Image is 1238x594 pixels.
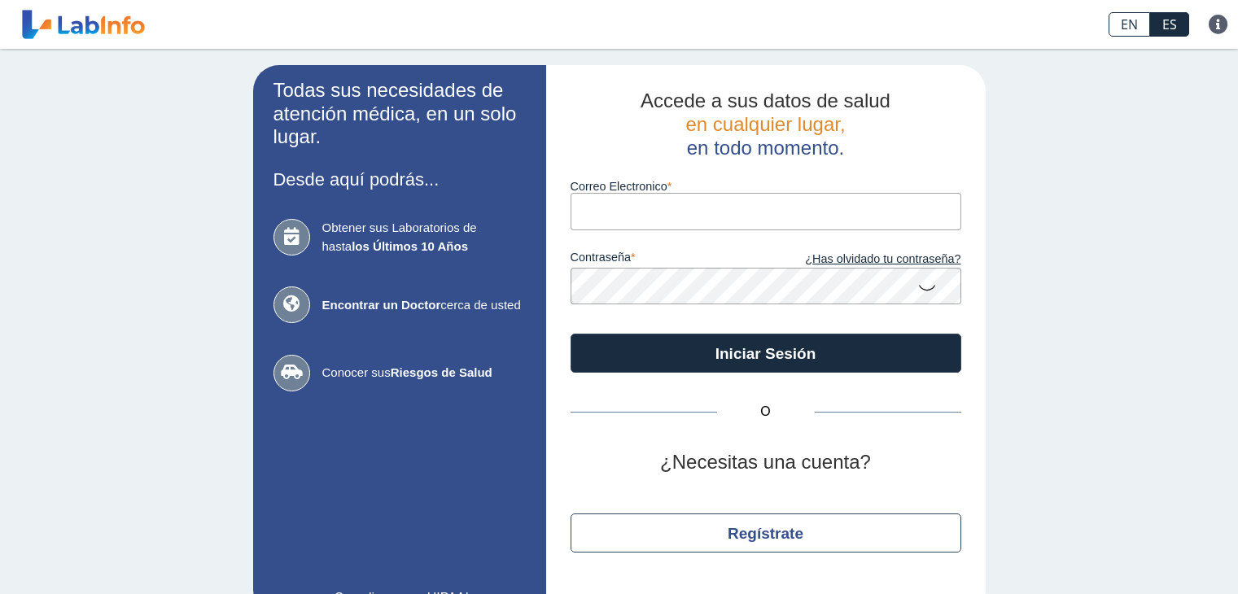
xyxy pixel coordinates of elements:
span: en cualquier lugar, [685,113,845,135]
a: ES [1150,12,1189,37]
span: cerca de usted [322,296,526,315]
span: Accede a sus datos de salud [641,90,890,111]
h2: Todas sus necesidades de atención médica, en un solo lugar. [273,79,526,149]
label: contraseña [571,251,766,269]
a: ¿Has olvidado tu contraseña? [766,251,961,269]
span: Conocer sus [322,364,526,382]
span: O [717,402,815,421]
span: en todo momento. [687,137,844,159]
button: Iniciar Sesión [571,334,961,373]
b: Encontrar un Doctor [322,298,441,312]
b: los Últimos 10 Años [352,239,468,253]
span: Obtener sus Laboratorios de hasta [322,219,526,256]
h3: Desde aquí podrás... [273,169,526,190]
h2: ¿Necesitas una cuenta? [571,451,961,474]
a: EN [1109,12,1150,37]
label: Correo Electronico [571,180,961,193]
button: Regístrate [571,513,961,553]
b: Riesgos de Salud [391,365,492,379]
